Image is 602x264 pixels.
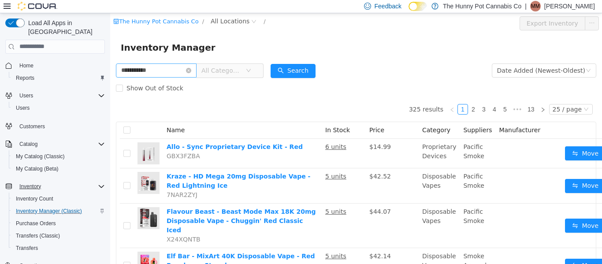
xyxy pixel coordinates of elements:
a: Transfers [12,243,41,253]
button: Inventory Count [9,193,108,205]
span: Customers [16,120,105,131]
span: Home [16,60,105,71]
a: Home [16,60,37,71]
div: Matthew MacPherson [530,1,541,11]
span: Show Out of Stock [13,71,77,78]
li: 325 results [299,91,333,101]
u: 6 units [215,130,236,137]
button: Catalog [16,139,41,149]
span: Name [56,113,74,120]
span: Transfers (Classic) [12,231,105,241]
button: Users [16,90,37,101]
span: Suppliers [353,113,382,120]
a: Inventory Manager (Classic) [12,206,85,216]
span: Inventory Count [12,193,105,204]
a: 1 [348,91,357,101]
i: icon: close-circle [76,55,81,60]
span: Purchase Orders [16,220,56,227]
a: Transfers (Classic) [12,231,63,241]
a: Customers [16,121,48,132]
a: 4 [379,91,389,101]
td: Disposable Vapes [308,190,349,235]
span: Inventory Manager [11,27,111,41]
li: Next Page [427,91,438,101]
span: My Catalog (Classic) [12,151,105,162]
li: 3 [368,91,379,101]
span: Category [312,113,340,120]
span: In Stock [215,113,240,120]
i: icon: down [136,55,141,61]
span: Users [19,92,33,99]
button: Users [2,89,108,102]
span: Transfers [12,243,105,253]
a: Purchase Orders [12,218,59,229]
button: icon: swapMove [455,245,495,260]
span: / [153,5,155,11]
u: 5 units [215,195,236,202]
i: icon: shop [3,5,9,11]
button: My Catalog (Beta) [9,163,108,175]
span: $14.99 [259,130,281,137]
button: My Catalog (Classic) [9,150,108,163]
a: Elf Bar - MixArt 40K Disposable Vape - Red Raspberry Strawberry [56,239,204,256]
button: icon: swapMove [455,166,495,180]
span: Inventory Manager (Classic) [16,208,82,215]
span: $42.14 [259,239,281,246]
img: Flavour Beast - Beast Mode Max 18K 20mg Disposable Vape - Chuggin' Red Classic Iced hero shot [27,194,49,216]
img: Cova [18,2,57,11]
a: Reports [12,73,38,83]
button: Transfers [9,242,108,254]
button: Home [2,59,108,72]
span: All Locations [100,3,139,13]
span: Smoke Arsenal [353,239,376,256]
td: Disposable Vapes [308,155,349,190]
i: icon: down [473,93,479,100]
span: Users [16,90,105,101]
a: 3 [369,91,379,101]
button: Catalog [2,138,108,150]
img: Allo - Sync Proprietary Device Kit - Red hero shot [27,129,49,151]
span: Home [19,62,33,69]
button: Reports [9,72,108,84]
a: My Catalog (Beta) [12,164,62,174]
button: Inventory [2,180,108,193]
span: Price [259,113,274,120]
a: Inventory Count [12,193,57,204]
span: Users [16,104,30,112]
button: icon: searchSearch [160,51,205,65]
u: 5 units [215,239,236,246]
span: Customers [19,123,45,130]
button: Inventory [16,181,45,192]
td: Proprietary Devices [308,126,349,155]
span: Manufacturer [389,113,430,120]
button: Customers [2,119,108,132]
button: Transfers (Classic) [9,230,108,242]
a: Users [12,103,33,113]
span: Inventory [19,183,41,190]
a: Kraze - HD Mega 20mg Disposable Vape - Red Lightning Ice [56,160,200,176]
span: Reports [12,73,105,83]
li: Next 5 Pages [400,91,414,101]
a: 13 [415,91,427,101]
i: icon: down [476,55,481,61]
span: / [92,5,94,11]
button: Inventory Manager (Classic) [9,205,108,217]
a: My Catalog (Classic) [12,151,68,162]
span: Pacific Smoke [353,160,374,176]
span: $44.07 [259,195,281,202]
button: Users [9,102,108,114]
span: Inventory [16,181,105,192]
a: Flavour Beast - Beast Mode Max 18K 20mg Disposable Vape - Chuggin' Red Classic Iced [56,195,206,220]
button: Export Inventory [409,3,475,17]
input: Dark Mode [409,2,427,11]
a: icon: shopThe Hunny Pot Cannabis Co [3,5,88,11]
span: Pacific Smoke [353,195,374,211]
span: Inventory Count [16,195,53,202]
button: icon: ellipsis [475,3,489,17]
button: icon: swapMove [455,133,495,147]
p: [PERSON_NAME] [544,1,595,11]
span: Load All Apps in [GEOGRAPHIC_DATA] [25,19,105,36]
a: Allo - Sync Proprietary Device Kit - Red [56,130,193,137]
li: 1 [347,91,358,101]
